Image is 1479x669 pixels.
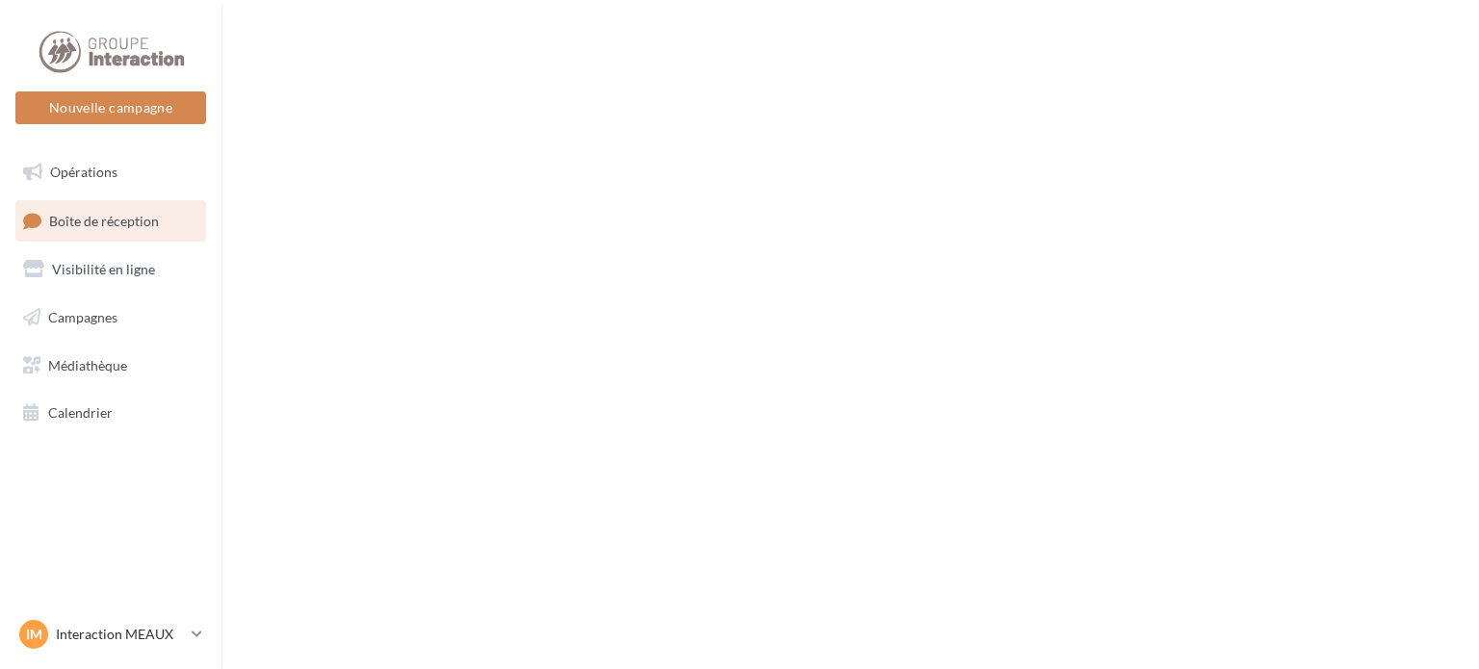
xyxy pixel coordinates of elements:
[26,625,42,644] span: IM
[50,164,117,180] span: Opérations
[52,261,155,277] span: Visibilité en ligne
[48,309,117,325] span: Campagnes
[15,616,206,653] a: IM Interaction MEAUX
[12,152,210,193] a: Opérations
[49,212,159,228] span: Boîte de réception
[12,249,210,290] a: Visibilité en ligne
[12,393,210,433] a: Calendrier
[48,356,127,373] span: Médiathèque
[12,346,210,386] a: Médiathèque
[15,91,206,124] button: Nouvelle campagne
[48,404,113,421] span: Calendrier
[12,200,210,242] a: Boîte de réception
[56,625,184,644] p: Interaction MEAUX
[12,297,210,338] a: Campagnes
